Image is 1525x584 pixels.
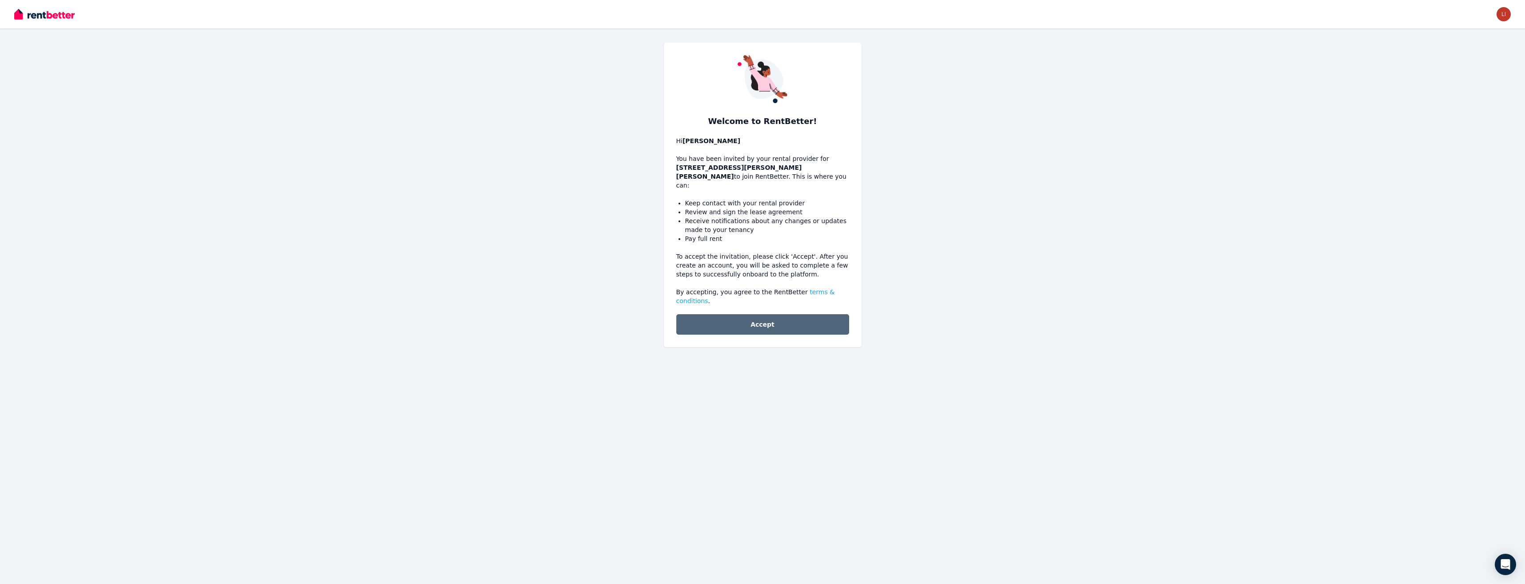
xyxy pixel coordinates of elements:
li: Receive notifications about any changes or updates made to your tenancy [685,216,849,234]
p: You have been invited by your rental provider for to join RentBetter. This is where you can: [676,136,849,190]
p: By accepting, you agree to the RentBetter . [676,288,849,305]
div: Open Intercom Messenger [1495,554,1516,575]
button: Accept [676,314,849,335]
h1: Welcome to RentBetter! [676,115,849,128]
img: liam.boyle@live.com.au [1497,7,1511,21]
b: [PERSON_NAME] [683,137,740,144]
span: Hi [676,137,741,144]
p: To accept the invitation, please click 'Accept'. After you create an account, you will be asked t... [676,252,849,279]
li: Review and sign the lease agreement [685,208,849,216]
li: Keep contact with your rental provider [685,199,849,208]
li: Pay full rent [685,234,849,243]
img: Welcome to RentBetter [738,55,787,103]
img: RentBetter [14,8,75,21]
b: [STREET_ADDRESS][PERSON_NAME][PERSON_NAME] [676,164,802,180]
